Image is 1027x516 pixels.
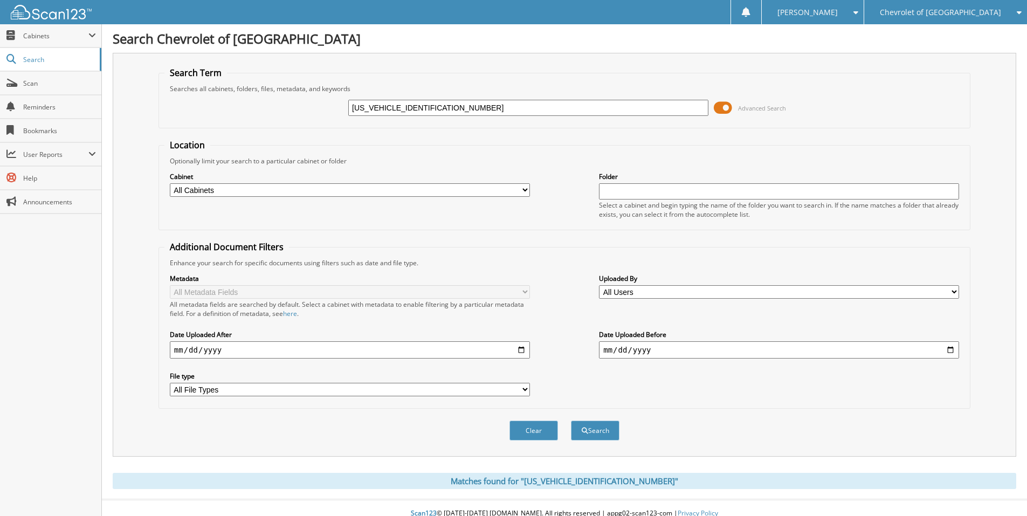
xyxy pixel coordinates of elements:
[509,421,558,441] button: Clear
[164,139,210,151] legend: Location
[283,309,297,318] a: here
[164,156,964,166] div: Optionally limit your search to a particular cabinet or folder
[599,274,959,283] label: Uploaded By
[23,55,94,64] span: Search
[164,67,227,79] legend: Search Term
[777,9,838,16] span: [PERSON_NAME]
[11,5,92,19] img: scan123-logo-white.svg
[880,9,1001,16] span: Chevrolet of [GEOGRAPHIC_DATA]
[170,172,530,181] label: Cabinet
[170,330,530,339] label: Date Uploaded After
[599,201,959,219] div: Select a cabinet and begin typing the name of the folder you want to search in. If the name match...
[164,84,964,93] div: Searches all cabinets, folders, files, metadata, and keywords
[164,258,964,267] div: Enhance your search for specific documents using filters such as date and file type.
[23,197,96,207] span: Announcements
[23,174,96,183] span: Help
[599,172,959,181] label: Folder
[170,371,530,381] label: File type
[738,104,786,112] span: Advanced Search
[170,274,530,283] label: Metadata
[23,31,88,40] span: Cabinets
[170,341,530,359] input: start
[164,241,289,253] legend: Additional Document Filters
[571,421,619,441] button: Search
[23,126,96,135] span: Bookmarks
[113,473,1016,489] div: Matches found for "[US_VEHICLE_IDENTIFICATION_NUMBER]"
[113,30,1016,47] h1: Search Chevrolet of [GEOGRAPHIC_DATA]
[170,300,530,318] div: All metadata fields are searched by default. Select a cabinet with metadata to enable filtering b...
[599,330,959,339] label: Date Uploaded Before
[23,79,96,88] span: Scan
[23,150,88,159] span: User Reports
[599,341,959,359] input: end
[23,102,96,112] span: Reminders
